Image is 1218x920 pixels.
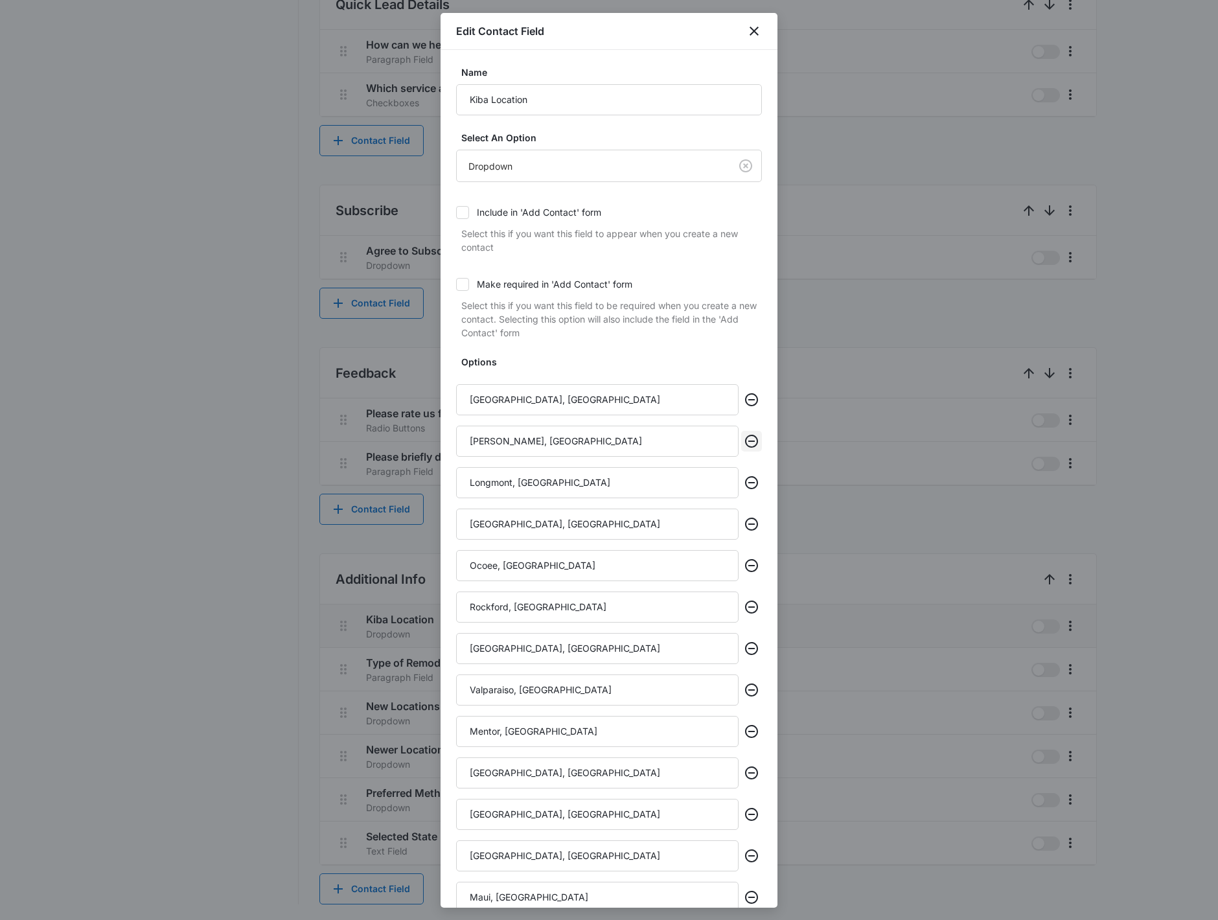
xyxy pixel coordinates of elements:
[741,887,762,908] button: Remove
[741,597,762,617] button: Remove
[741,763,762,783] button: Remove
[741,555,762,576] button: Remove
[461,355,767,369] label: Options
[461,65,767,79] label: Name
[456,84,762,115] input: Name
[456,23,544,39] h1: Edit Contact Field
[461,299,762,339] p: Select this if you want this field to be required when you create a new contact. Selecting this o...
[741,680,762,700] button: Remove
[741,804,762,825] button: Remove
[735,155,756,176] button: Clear
[741,638,762,659] button: Remove
[741,472,762,493] button: Remove
[461,227,762,254] p: Select this if you want this field to appear when you create a new contact
[461,131,767,144] label: Select An Option
[746,23,762,39] button: close
[741,431,762,452] button: Remove
[477,277,632,291] div: Make required in 'Add Contact' form
[741,845,762,866] button: Remove
[741,721,762,742] button: Remove
[741,389,762,410] button: Remove
[741,514,762,535] button: Remove
[477,205,601,219] div: Include in 'Add Contact' form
